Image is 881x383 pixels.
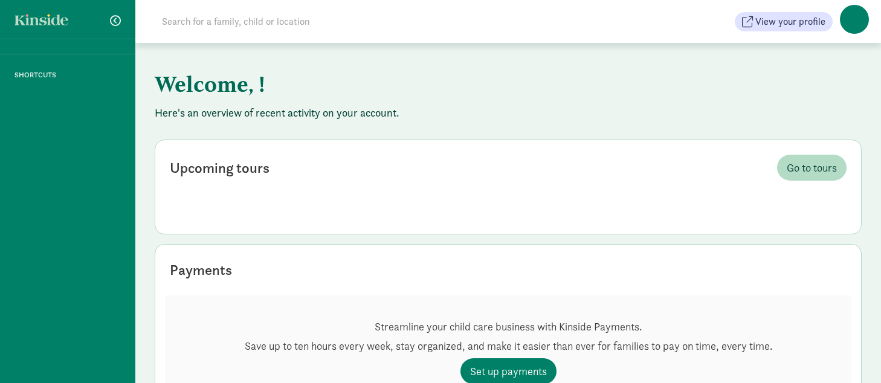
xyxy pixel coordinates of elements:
[155,106,862,120] p: Here's an overview of recent activity on your account.
[170,259,232,281] div: Payments
[470,363,547,379] span: Set up payments
[155,62,753,106] h1: Welcome, !
[170,157,269,179] div: Upcoming tours
[245,339,772,353] p: Save up to ten hours every week, stay organized, and make it easier than ever for families to pay...
[777,155,847,181] a: Go to tours
[155,10,494,34] input: Search for a family, child or location
[755,14,825,29] span: View your profile
[787,159,837,176] span: Go to tours
[245,320,772,334] p: Streamline your child care business with Kinside Payments.
[735,12,833,31] button: View your profile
